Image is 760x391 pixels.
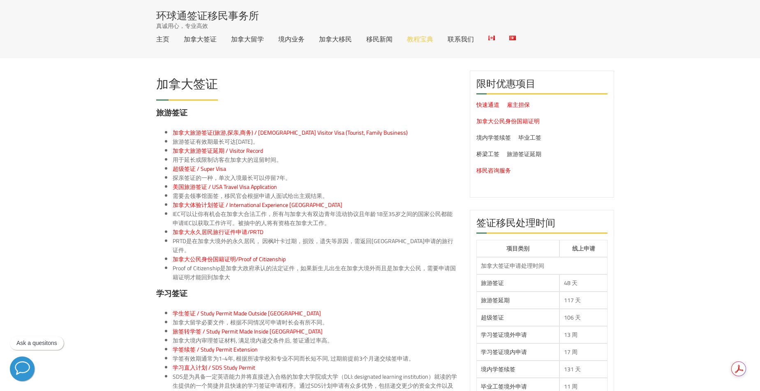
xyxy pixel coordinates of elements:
[173,209,457,228] li: IEC可以让你有机会在加拿大合法工作，所有与加拿大有双边青年流动协议且年龄18至35岁之间的国家公民都能申请IEC以获取工作许可。被抽中的人将有资格在加拿大工作。
[481,329,527,340] a: 学习签证境外申请
[559,343,608,361] td: 17 周
[559,292,608,309] td: 117 天
[476,149,499,159] a: 桥梁工签
[156,22,208,30] span: 真诚用心，专业高效
[184,36,217,42] a: 加拿大签证
[366,36,393,42] a: 移民新闻
[156,10,259,21] a: 环球通签证移民事务所
[481,312,504,323] a: 超级签证
[476,240,559,257] th: 项目类别
[476,99,499,110] a: 快速通道
[173,318,457,327] li: 加拿大留学必要文件，根据不同情况可申请时长会有所不同。
[488,36,495,40] img: EN
[173,182,277,192] a: 美国旅游签证 / USA Travel Visa Application
[476,216,608,234] h2: 签证移民处理时间
[407,36,433,42] a: 教程宝典
[559,309,608,326] td: 106 天
[518,132,541,143] a: 毕业工签
[476,132,511,143] a: 境内学签续签
[559,361,608,378] td: 131 天
[481,262,603,270] div: 加拿大签证申请处理时间
[173,145,263,156] a: 加拿大旅游签证延期 / Visitor Record
[559,274,608,292] td: 48 天
[448,36,474,42] a: 联系我们
[173,254,286,264] a: 加拿大公民身份国籍证明/Proof of Citizenship
[173,308,321,319] a: 学生签证 / Study Permit Made Outside [GEOGRAPHIC_DATA]
[173,200,342,210] a: 加拿大体验计划签证 / International Experience [GEOGRAPHIC_DATA]
[173,264,457,282] li: Proof of Citizenship是加拿大政府承认的法定证件，如果新生儿出生在加拿大境外而且是加拿大公民，需要申请国籍证明才能回到加拿大
[16,340,57,347] p: Ask a quesitons
[156,36,169,42] a: 主页
[559,240,608,257] th: 线上申请
[156,286,187,301] strong: 学习签证
[481,347,527,357] a: 学习签证境内申请
[173,163,226,174] a: 超级签证 / Super Visa
[173,137,457,146] li: 旅游签证有效期最长可达[DATE]。
[173,326,323,337] a: 旅签转学签 / Study Permit Made Inside [GEOGRAPHIC_DATA]
[173,173,457,182] li: 探亲签证的一种，单次入境最长可以停留7年。
[278,36,305,42] a: 境内业务
[507,99,530,110] a: 雇主担保
[319,36,352,42] a: 加拿大移民
[481,364,515,375] a: 境内学签续签
[476,116,540,126] a: 加拿大公民身份国籍证明
[507,149,541,159] a: 旅游签证延期
[173,362,255,373] a: 学习直入计划 / SDS Study Permit
[173,155,457,164] li: 用于延长或限制访客在加拿大的逗留时间。
[173,191,457,200] li: 需要去领事馆面签，移民官会根据申请人面试给出主观结果。
[173,227,263,237] a: 加拿大永久居民旅行证件申请/PRTD
[481,278,504,288] a: 旅游签证
[173,354,457,363] li: 学签有效期通常为1-4年, 根据所读学校和专业不同而长短不同, 过期前提前3个月递交续签申请。
[481,295,510,306] a: 旅游签延期
[156,105,187,120] strong: 旅游签证
[476,77,608,94] h2: 限时优惠项目
[509,36,516,40] img: 繁体
[173,127,408,138] a: 加拿大旅游签证(旅游,探亲,商务) / [DEMOGRAPHIC_DATA] Visitor Visa (Tourist, Family Business)
[173,336,457,345] li: 加拿大境内审理签证材料, 满足境内递交条件后, 签证通过率高。
[173,237,457,255] li: PRTD是在加拿大境外的永久居民， 因枫叶卡过期，损毁，遗失等原因，需返回[GEOGRAPHIC_DATA]申请的旅行证件。
[173,344,258,355] a: 学签续签 / Study Permit Extension
[476,165,511,176] a: 移民咨询服务
[559,326,608,343] td: 13 周
[156,78,218,94] h2: 加拿大签证
[231,36,264,42] a: 加拿大留学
